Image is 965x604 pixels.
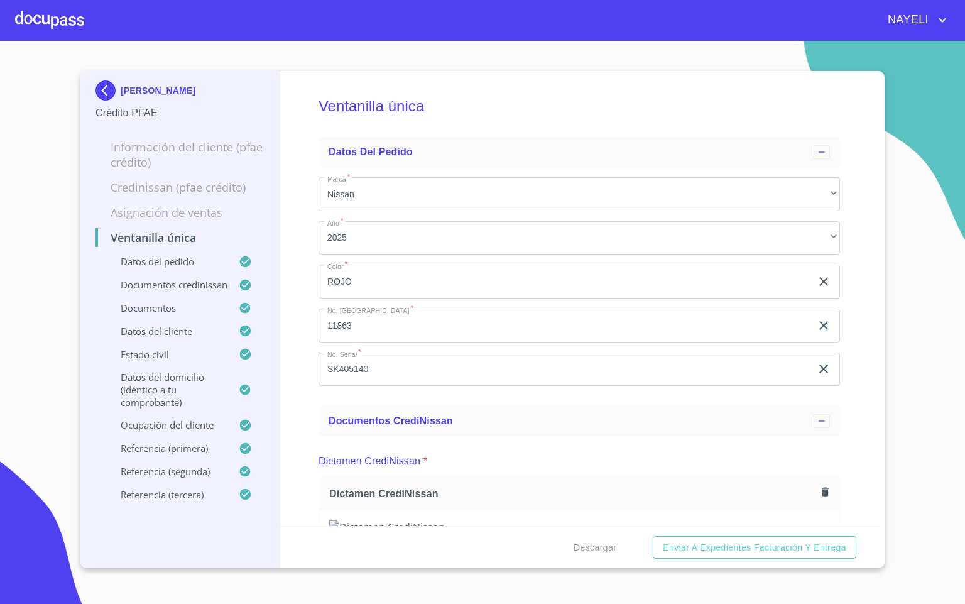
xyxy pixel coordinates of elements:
p: Datos del domicilio (idéntico a tu comprobante) [95,371,239,409]
p: Ventanilla única [95,230,264,245]
p: Referencia (primera) [95,442,239,454]
p: Datos del pedido [95,255,239,268]
div: 2025 [319,221,840,255]
img: Docupass spot blue [95,80,121,101]
span: Enviar a Expedientes Facturación y Entrega [663,540,846,556]
p: Referencia (segunda) [95,465,239,478]
p: Documentos CrediNissan [95,278,239,291]
p: Dictamen CrediNissan [319,454,420,469]
button: clear input [816,274,831,289]
p: Credinissan (PFAE crédito) [95,180,264,195]
p: Información del cliente (PFAE crédito) [95,140,264,170]
span: Dictamen CrediNissan [329,487,817,500]
button: Descargar [569,536,621,559]
p: [PERSON_NAME] [121,85,195,96]
p: Ocupación del Cliente [95,419,239,431]
img: Dictamen CrediNissan [329,520,829,534]
span: NAYELI [878,10,935,30]
p: Asignación de Ventas [95,205,264,220]
h5: Ventanilla única [319,80,840,132]
button: clear input [816,318,831,333]
button: Enviar a Expedientes Facturación y Entrega [653,536,856,559]
div: Documentos CrediNissan [319,406,840,436]
div: Datos del pedido [319,137,840,167]
p: Referencia (tercera) [95,488,239,501]
button: account of current user [878,10,950,30]
p: Estado Civil [95,348,239,361]
span: Documentos CrediNissan [329,415,453,426]
p: Documentos [95,302,239,314]
span: Descargar [574,540,616,556]
div: [PERSON_NAME] [95,80,264,106]
span: Datos del pedido [329,146,413,157]
div: Nissan [319,177,840,211]
p: Crédito PFAE [95,106,264,121]
p: Datos del cliente [95,325,239,338]
button: clear input [816,361,831,376]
